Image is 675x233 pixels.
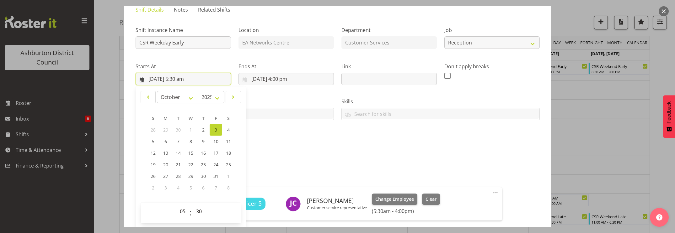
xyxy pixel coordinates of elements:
[226,150,231,156] span: 18
[164,185,167,191] span: 3
[163,115,168,121] span: M
[176,150,181,156] span: 14
[226,162,231,168] span: 25
[190,127,192,133] span: 1
[172,170,185,182] a: 28
[201,173,206,179] span: 30
[173,172,502,180] h5: Roles
[197,159,210,170] a: 23
[198,6,230,13] span: Related Shifts
[227,185,230,191] span: 8
[147,136,159,147] a: 5
[163,150,168,156] span: 13
[238,63,334,70] label: Ends At
[174,6,188,13] span: Notes
[151,162,156,168] span: 19
[210,147,222,159] a: 17
[213,138,218,144] span: 10
[176,173,181,179] span: 28
[177,185,179,191] span: 4
[372,208,440,214] h6: (5:30am - 4:00pm)
[222,136,235,147] a: 11
[163,127,168,133] span: 29
[375,196,414,203] span: Change Employee
[238,73,334,85] input: Click to select...
[152,115,154,121] span: S
[136,26,231,34] label: Shift Instance Name
[444,26,540,34] label: Job
[426,196,437,203] span: Clear
[159,159,172,170] a: 20
[164,138,167,144] span: 6
[286,196,301,211] img: jill-cullimore9741.jpg
[202,115,205,121] span: T
[341,98,540,105] label: Skills
[201,162,206,168] span: 23
[202,185,205,191] span: 6
[190,138,192,144] span: 8
[177,115,179,121] span: T
[136,6,164,13] span: Shift Details
[159,170,172,182] a: 27
[197,124,210,136] a: 2
[151,150,156,156] span: 12
[176,162,181,168] span: 21
[422,194,440,205] button: Clear
[188,150,193,156] span: 15
[172,147,185,159] a: 14
[656,214,662,220] img: help-xxl-2.png
[663,95,675,138] button: Feedback - Show survey
[197,170,210,182] a: 30
[172,159,185,170] a: 21
[185,147,197,159] a: 15
[238,26,334,34] label: Location
[202,138,205,144] span: 9
[213,173,218,179] span: 31
[222,147,235,159] a: 18
[372,194,417,205] button: Change Employee
[226,138,231,144] span: 11
[185,170,197,182] a: 29
[213,162,218,168] span: 24
[159,136,172,147] a: 6
[227,115,230,121] span: S
[227,127,230,133] span: 4
[307,197,367,204] h6: [PERSON_NAME]
[185,124,197,136] a: 1
[222,124,235,136] a: 4
[190,185,192,191] span: 5
[151,173,156,179] span: 26
[213,150,218,156] span: 17
[147,147,159,159] a: 12
[666,101,672,123] span: Feedback
[185,159,197,170] a: 22
[176,127,181,133] span: 30
[215,115,217,121] span: F
[136,36,231,49] input: Shift Instance Name
[210,159,222,170] a: 24
[210,170,222,182] a: 31
[201,150,206,156] span: 16
[210,136,222,147] a: 10
[342,109,539,119] input: Search for skills
[147,170,159,182] a: 26
[190,205,192,221] span: :
[151,127,156,133] span: 28
[163,162,168,168] span: 20
[202,127,205,133] span: 2
[188,162,193,168] span: 22
[210,124,222,136] a: 3
[136,73,231,85] input: Click to select...
[172,136,185,147] a: 7
[163,173,168,179] span: 27
[189,115,193,121] span: W
[341,63,437,70] label: Link
[341,26,437,34] label: Department
[222,159,235,170] a: 25
[147,159,159,170] a: 19
[136,63,231,70] label: Starts At
[444,63,540,70] label: Don't apply breaks
[215,185,217,191] span: 7
[197,136,210,147] a: 9
[227,173,230,179] span: 1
